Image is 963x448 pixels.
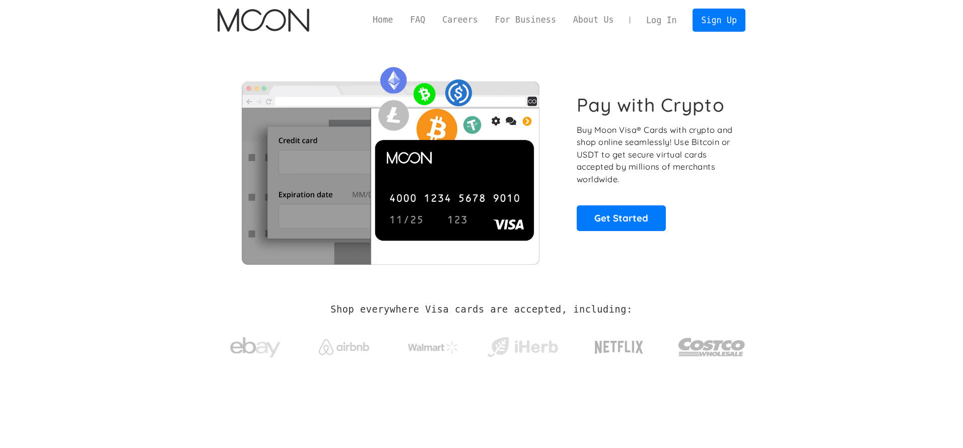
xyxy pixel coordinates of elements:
a: Log In [638,9,685,31]
a: About Us [565,14,623,26]
p: Buy Moon Visa® Cards with crypto and shop online seamlessly! Use Bitcoin or USDT to get secure vi... [577,124,734,186]
img: Costco [678,328,745,366]
a: iHerb [485,324,560,365]
a: Get Started [577,205,666,231]
a: Costco [678,318,745,371]
a: Home [364,14,401,26]
a: FAQ [401,14,434,26]
img: iHerb [485,334,560,360]
a: home [218,9,309,32]
a: ebay [218,322,293,368]
img: ebay [230,332,281,363]
img: Airbnb [319,339,369,355]
a: Airbnb [307,329,382,360]
h2: Shop everywhere Visa cards are accepted, including: [330,304,632,315]
img: Walmart [408,341,458,353]
h1: Pay with Crypto [577,94,725,116]
img: Netflix [594,335,644,360]
a: For Business [487,14,565,26]
img: Moon Cards let you spend your crypto anywhere Visa is accepted. [218,60,563,264]
a: Sign Up [693,9,745,31]
img: Moon Logo [218,9,309,32]
a: Walmart [396,331,471,358]
a: Careers [434,14,486,26]
a: Netflix [574,325,664,365]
